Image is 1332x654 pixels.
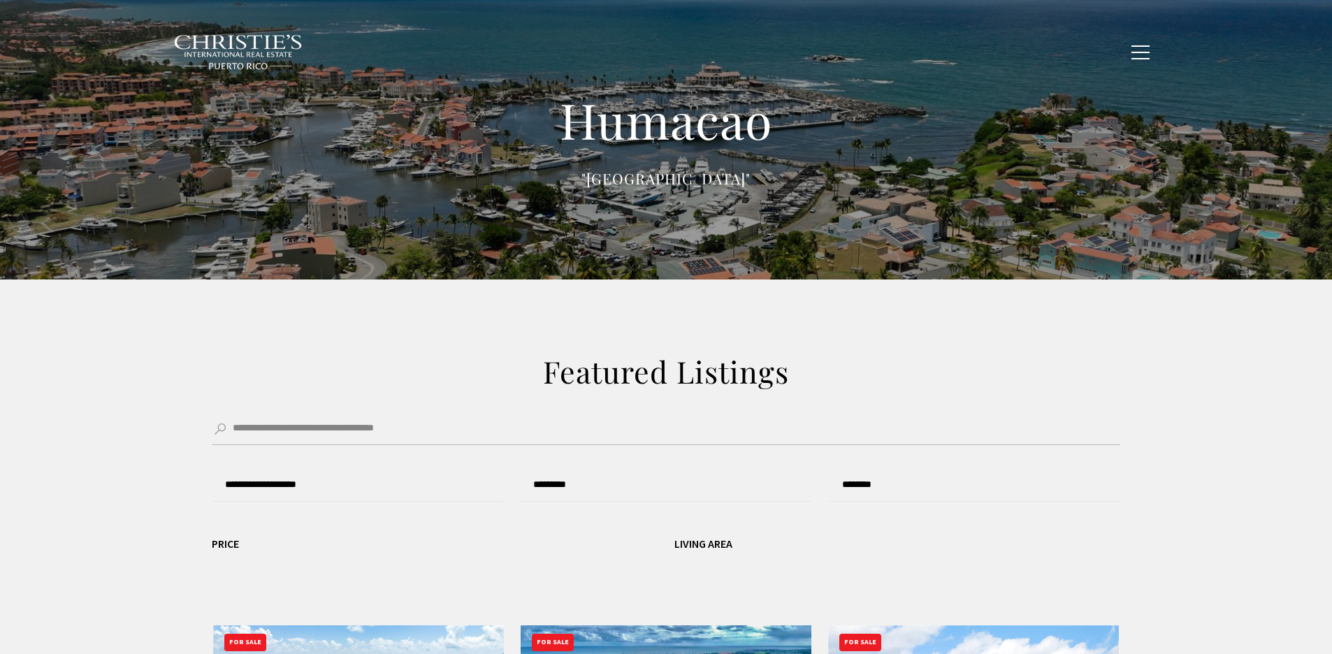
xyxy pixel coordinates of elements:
div: Living Area [674,538,732,549]
img: Christie's International Real Estate black text logo [173,34,303,71]
p: "[GEOGRAPHIC_DATA]" [386,167,946,190]
div: Price [212,538,239,549]
div: For Sale [532,634,574,651]
h2: Featured Listings [365,352,967,391]
div: For Sale [224,634,266,651]
div: For Sale [839,634,881,651]
h1: Humacao [386,89,946,151]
